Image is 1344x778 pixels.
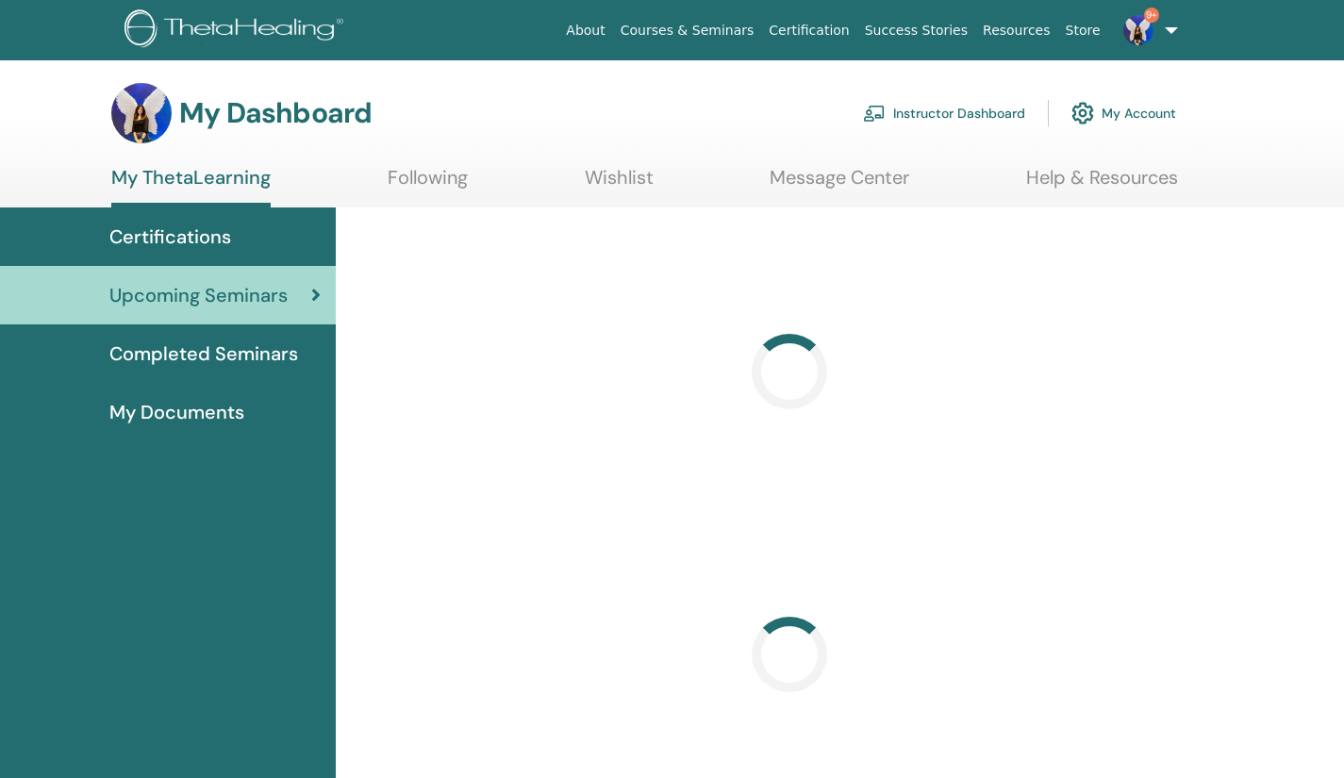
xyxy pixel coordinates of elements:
a: Following [388,166,468,203]
span: Upcoming Seminars [109,281,288,309]
a: Resources [975,13,1058,48]
img: logo.png [124,9,350,52]
a: My ThetaLearning [111,166,271,207]
img: default.jpg [111,83,172,143]
a: Instructor Dashboard [863,92,1025,134]
img: chalkboard-teacher.svg [863,105,886,122]
a: Success Stories [857,13,975,48]
a: Store [1058,13,1108,48]
span: Completed Seminars [109,339,298,368]
a: Certification [761,13,856,48]
span: 9+ [1144,8,1159,23]
a: Wishlist [585,166,654,203]
img: cog.svg [1071,97,1094,129]
h3: My Dashboard [179,96,372,130]
a: My Account [1071,92,1176,134]
a: About [558,13,612,48]
a: Help & Resources [1026,166,1178,203]
a: Courses & Seminars [613,13,762,48]
img: default.jpg [1123,15,1153,45]
span: My Documents [109,398,244,426]
span: Certifications [109,223,231,251]
a: Message Center [770,166,909,203]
